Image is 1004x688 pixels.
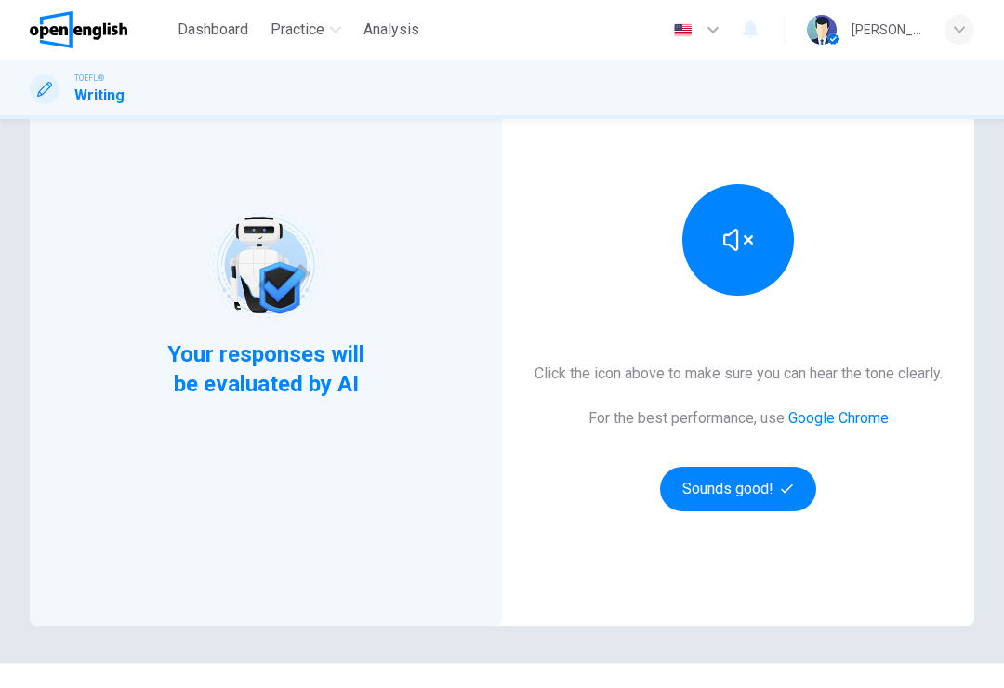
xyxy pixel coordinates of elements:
[807,15,837,45] img: Profile picture
[170,13,256,46] button: Dashboard
[74,72,104,85] span: TOEFL®
[271,19,324,41] span: Practice
[852,19,922,41] div: [PERSON_NAME]
[788,409,889,427] a: Google Chrome
[363,19,419,41] span: Analysis
[535,363,943,385] h6: Click the icon above to make sure you can hear the tone clearly.
[588,407,889,430] h6: For the best performance, use
[263,13,349,46] button: Practice
[178,19,248,41] span: Dashboard
[30,11,127,48] img: OpenEnglish logo
[671,23,694,37] img: en
[74,85,125,107] h1: Writing
[206,206,324,324] img: robot icon
[356,13,427,46] button: Analysis
[660,467,816,511] button: Sounds good!
[30,11,170,48] a: OpenEnglish logo
[153,339,379,399] span: Your responses will be evaluated by AI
